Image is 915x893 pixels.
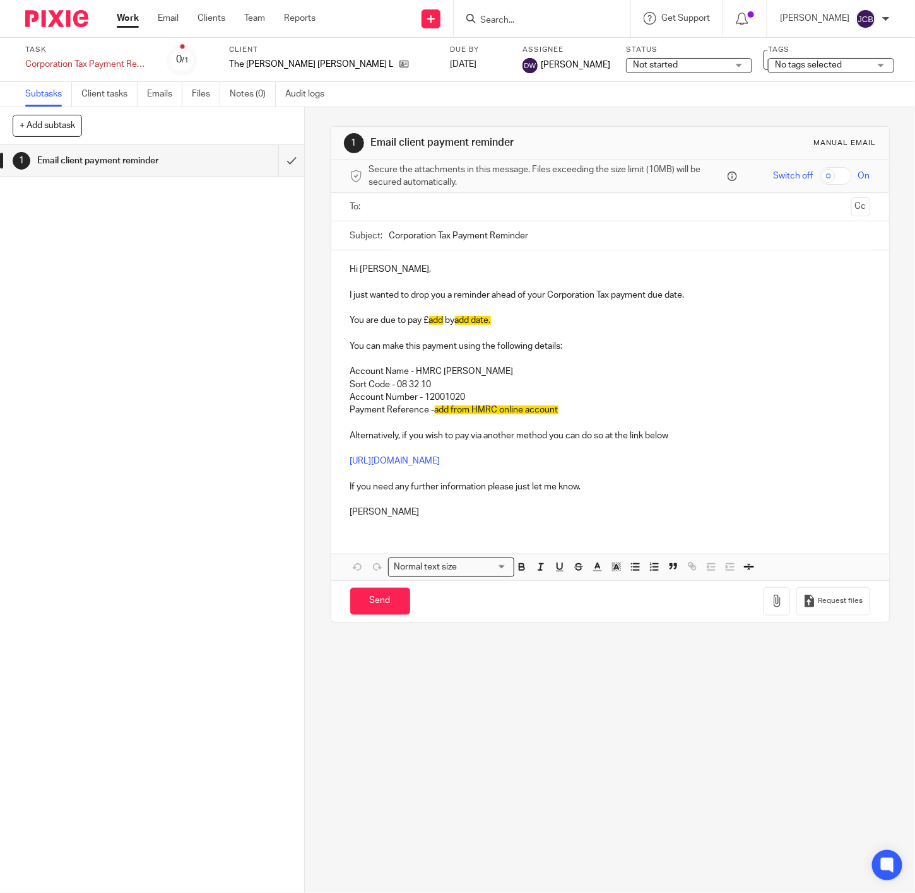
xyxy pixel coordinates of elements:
[350,201,364,213] label: To:
[814,138,877,148] div: Manual email
[81,82,138,107] a: Client tasks
[350,457,440,465] a: [URL][DOMAIN_NAME]
[775,61,842,69] span: No tags selected
[370,136,637,149] h1: Email client payment reminder
[350,378,870,391] p: Sort Code - 08 32 10
[350,481,870,493] p: If you need any further information please just let me know.
[192,82,220,107] a: Files
[229,58,393,71] p: The [PERSON_NAME] [PERSON_NAME] Limited
[541,59,610,71] span: [PERSON_NAME]
[522,45,610,55] label: Assignee
[158,12,179,25] a: Email
[350,365,870,378] p: Account Name - HMRC [PERSON_NAME]
[25,58,151,71] div: Corporation Tax Payment Reminder
[350,263,870,276] p: Hi [PERSON_NAME],
[818,596,863,606] span: Request files
[522,58,538,73] img: svg%3E
[350,289,870,301] p: I just wanted to drop you a reminder ahead of your Corporation Tax payment due date.
[229,45,434,55] label: Client
[350,506,870,518] p: [PERSON_NAME]
[774,170,813,182] span: Switch off
[479,15,593,26] input: Search
[350,314,870,327] p: You are due to pay £ by
[429,316,444,325] span: add
[391,561,460,574] span: Normal text size
[851,197,870,216] button: Cc
[350,429,870,442] p: Alternatively, if you wish to pay via another method you can do so at the link below
[780,12,849,25] p: [PERSON_NAME]
[856,9,876,29] img: svg%3E
[461,561,507,574] input: Search for option
[388,557,514,577] div: Search for option
[435,406,558,414] span: add from HMRC online account
[198,12,225,25] a: Clients
[182,57,189,64] small: /1
[147,82,182,107] a: Emails
[117,12,139,25] a: Work
[633,61,678,69] span: Not started
[25,82,72,107] a: Subtasks
[350,391,870,404] p: Account Number - 12001020
[25,45,151,55] label: Task
[284,12,316,25] a: Reports
[37,151,190,170] h1: Email client payment reminder
[768,45,894,55] label: Tags
[369,163,724,189] span: Secure the attachments in this message. Files exceeding the size limit (10MB) will be secured aut...
[230,82,276,107] a: Notes (0)
[450,60,476,69] span: [DATE]
[13,152,30,170] div: 1
[661,14,710,23] span: Get Support
[176,52,189,67] div: 0
[344,133,364,153] div: 1
[13,115,82,136] button: + Add subtask
[285,82,334,107] a: Audit logs
[350,588,410,615] input: Send
[450,45,507,55] label: Due by
[350,404,870,416] p: Payment Reference -
[350,230,383,242] label: Subject:
[350,340,870,353] p: You can make this payment using the following details:
[626,45,752,55] label: Status
[796,587,870,616] button: Request files
[858,170,870,182] span: On
[25,10,88,27] img: Pixie
[455,316,491,325] span: add date.
[244,12,265,25] a: Team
